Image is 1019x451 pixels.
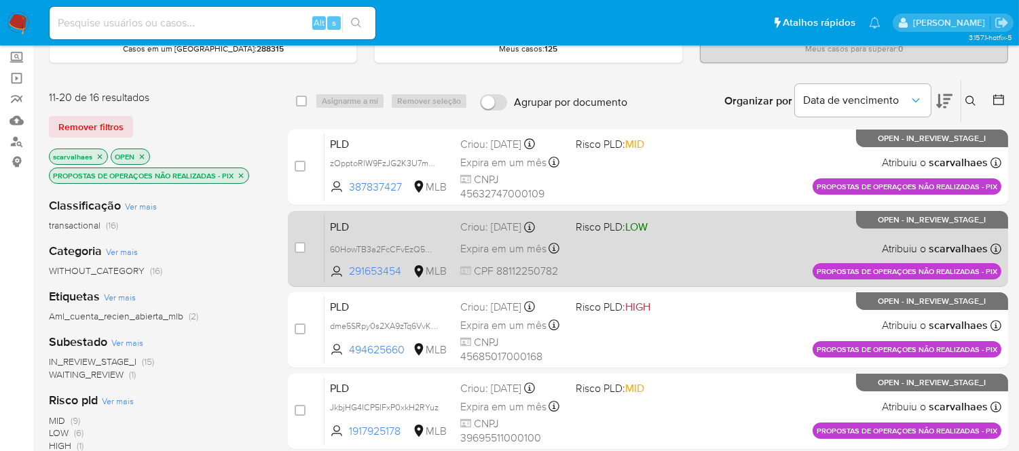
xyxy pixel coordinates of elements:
[913,16,990,29] p: sara.carvalhaes@mercadopago.com.br
[869,17,881,28] a: Notificações
[995,16,1009,30] a: Sair
[969,32,1012,43] span: 3.157.1-hotfix-5
[783,16,855,30] span: Atalhos rápidos
[314,16,325,29] span: Alt
[50,14,375,32] input: Pesquise usuários ou casos...
[332,16,336,29] span: s
[342,14,370,33] button: search-icon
